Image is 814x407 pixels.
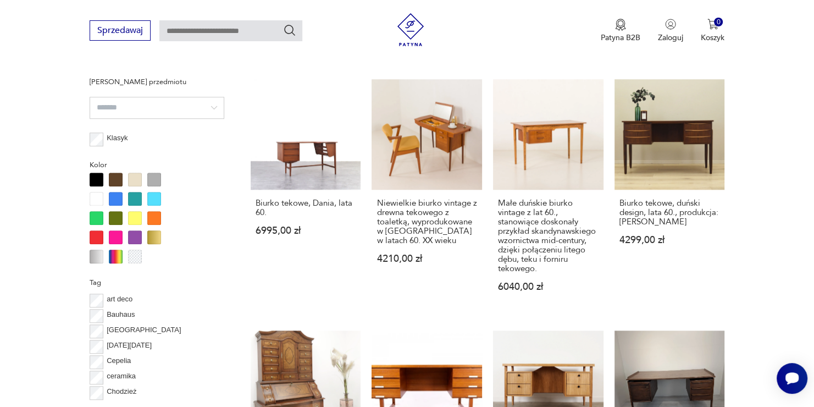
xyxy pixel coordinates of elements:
img: Ikonka użytkownika [665,19,676,30]
button: Sprzedawaj [90,20,151,41]
iframe: Smartsupp widget button [777,363,807,394]
a: Biurko tekowe, duński design, lata 60., produkcja: DaniaBiurko tekowe, duński design, lata 60., p... [614,79,725,313]
button: Zaloguj [658,19,683,43]
p: Kolor [90,159,224,171]
h3: Biurko tekowe, Dania, lata 60. [256,199,356,217]
p: [GEOGRAPHIC_DATA] [107,324,181,336]
p: Chodzież [107,386,136,398]
p: Patyna B2B [601,32,640,43]
p: Cepelia [107,355,131,367]
p: [PERSON_NAME] przedmiotu [90,76,224,88]
img: Patyna - sklep z meblami i dekoracjami vintage [394,13,427,46]
h3: Niewielkie biurko vintage z drewna tekowego z toaletką, wyprodukowane w [GEOGRAPHIC_DATA] w latac... [376,199,477,245]
p: 6995,00 zł [256,226,356,235]
a: Sprzedawaj [90,28,151,35]
p: 6040,00 zł [498,282,599,291]
p: Bauhaus [107,309,135,321]
button: Patyna B2B [601,19,640,43]
p: Koszyk [701,32,724,43]
a: Ikona medaluPatyna B2B [601,19,640,43]
p: Klasyk [107,132,128,144]
a: Niewielkie biurko vintage z drewna tekowego z toaletką, wyprodukowane w Danii w latach 60. XX wie... [372,79,482,313]
p: 4210,00 zł [376,254,477,263]
button: Szukaj [283,24,296,37]
button: 0Koszyk [701,19,724,43]
p: Tag [90,277,224,289]
p: art deco [107,293,132,305]
a: Małe duńskie biurko vintage z lat 60., stanowiące doskonały przykład skandynawskiego wzornictwa m... [493,79,603,313]
h3: Biurko tekowe, duński design, lata 60., produkcja: [PERSON_NAME] [619,199,720,227]
a: Biurko tekowe, Dania, lata 60.Biurko tekowe, Dania, lata 60.6995,00 zł [251,79,361,313]
p: [DATE][DATE] [107,339,152,351]
div: 0 [714,18,723,27]
img: Ikona medalu [615,19,626,31]
p: ceramika [107,370,136,382]
p: 4299,00 zł [619,235,720,245]
p: Zaloguj [658,32,683,43]
img: Ikona koszyka [707,19,718,30]
h3: Małe duńskie biurko vintage z lat 60., stanowiące doskonały przykład skandynawskiego wzornictwa m... [498,199,599,273]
